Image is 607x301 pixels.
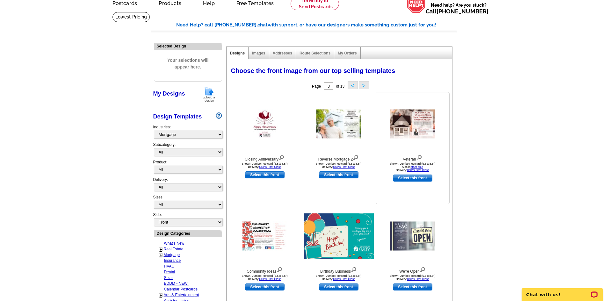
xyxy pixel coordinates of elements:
[426,2,492,15] span: Need help? Are you stuck?
[333,165,355,168] a: USPS First Class
[410,165,423,168] a: other size
[304,154,374,162] div: Reverse Mortgage 2
[153,194,222,212] div: Sizes:
[153,113,202,120] a: Design Templates
[390,222,435,251] img: We're Open
[420,266,426,273] img: view design details
[277,266,283,273] img: view design details
[378,274,448,281] div: Shown: Jumbo Postcard (5.5 x 8.5") Delivery:
[259,165,281,168] a: USPS First Class
[164,247,184,251] a: Real Estate
[393,283,432,290] a: use this design
[164,253,180,257] a: Mortgage
[319,171,358,178] a: use this design
[164,276,173,280] a: Solar
[164,270,175,274] a: Dental
[402,165,423,168] span: Also in
[154,230,222,236] div: Design Categories
[304,266,374,274] div: Birthday Business
[278,154,285,161] img: view design details
[164,264,174,269] a: HVAC
[153,212,222,227] div: Side:
[153,177,222,194] div: Delivery:
[257,22,268,28] span: chat
[230,154,300,162] div: Closing Anniversary
[231,67,395,74] span: Choose the front image from our top selling templates
[153,159,222,177] div: Product:
[336,84,344,89] span: of 13
[245,171,285,178] a: use this design
[252,51,265,55] a: Images
[319,283,358,290] a: use this design
[416,154,422,161] img: view design details
[154,43,222,49] div: Selected Design
[407,168,429,172] a: USPS First Class
[359,81,369,89] button: >
[159,51,217,77] span: Your selections will appear here.
[242,222,287,251] img: Community Ideas
[164,258,181,263] a: Insurance
[351,266,357,273] img: view design details
[348,81,358,89] button: <
[393,175,432,182] a: use this design
[230,274,300,281] div: Shown: Jumbo Postcard (5.5 x 8.5") Delivery:
[245,283,285,290] a: use this design
[353,154,359,161] img: view design details
[304,162,374,168] div: Shown: Jumbo Postcard (5.5 x 8.5") Delivery:
[407,277,429,281] a: USPS First Class
[273,51,292,55] a: Addresses
[517,281,607,301] iframe: LiveChat chat widget
[164,287,198,291] a: Calendar Postcards
[242,110,287,139] img: Closing Anniversary
[304,213,374,259] img: Birthday Business
[259,277,281,281] a: USPS First Class
[201,86,217,103] img: upload-design
[316,110,361,139] img: Reverse Mortgage 2
[230,266,300,274] div: Community Ideas
[230,51,245,55] a: Designs
[437,8,488,15] a: [PHONE_NUMBER]
[304,274,374,281] div: Shown: Jumbo Postcard (5.5 x 8.5") Delivery:
[160,253,162,258] a: +
[300,51,330,55] a: Route Selections
[216,112,222,119] img: design-wizard-help-icon.png
[378,162,448,172] div: Shown: Jumbo Postcard (5.5 x 8.5") Delivery:
[164,241,184,246] a: What's New
[164,293,199,297] a: Arts & Entertainment
[176,21,457,29] div: Need Help? call [PHONE_NUMBER], with support, or have our designers make something custom just fo...
[230,162,300,168] div: Shown: Jumbo Postcard (5.5 x 8.5") Delivery:
[338,51,357,55] a: My Orders
[160,247,162,252] a: +
[312,84,321,89] span: Page
[378,266,448,274] div: We're Open
[153,142,222,159] div: Subcategory:
[160,293,162,298] a: +
[333,277,355,281] a: USPS First Class
[164,281,189,286] a: EDDM - NEW!
[378,154,448,162] div: Veteran
[153,90,185,97] a: My Designs
[426,8,488,15] span: Call
[153,121,222,142] div: Industries:
[390,110,435,139] img: Veteran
